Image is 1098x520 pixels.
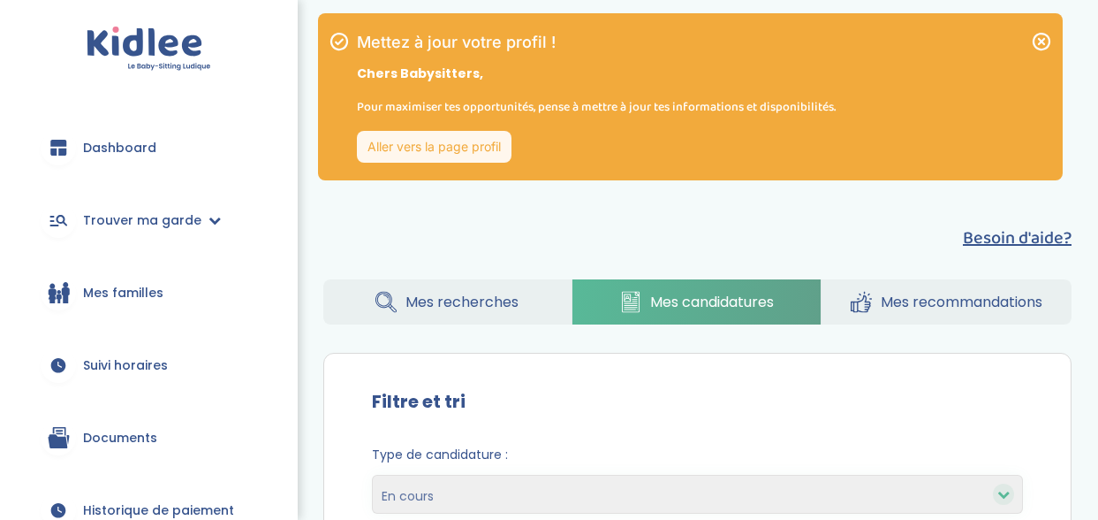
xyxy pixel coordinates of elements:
[83,139,156,157] span: Dashboard
[357,131,511,163] a: Aller vers la page profil
[323,279,572,325] a: Mes recherches
[357,97,836,117] p: Pour maximiser tes opportunités, pense à mettre à jour tes informations et disponibilités.
[87,27,211,72] img: logo.svg
[822,279,1071,325] a: Mes recommandations
[372,388,466,415] label: Filtre et tri
[83,429,157,447] span: Documents
[650,291,774,313] span: Mes candidatures
[27,116,271,180] a: Dashboard
[83,501,234,520] span: Historique de paiement
[357,34,836,50] h1: Mettez à jour votre profil !
[27,406,271,470] a: Documents
[372,446,1024,464] span: Type de candidature :
[963,225,1071,251] button: Besoin d'aide?
[27,188,271,252] a: Trouver ma garde
[572,279,821,325] a: Mes candidatures
[83,211,201,230] span: Trouver ma garde
[27,261,271,325] a: Mes familles
[881,291,1042,313] span: Mes recommandations
[83,356,168,375] span: Suivi horaires
[83,284,163,302] span: Mes familles
[357,65,836,83] p: Chers Babysitters,
[405,291,519,313] span: Mes recherches
[27,333,271,397] a: Suivi horaires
